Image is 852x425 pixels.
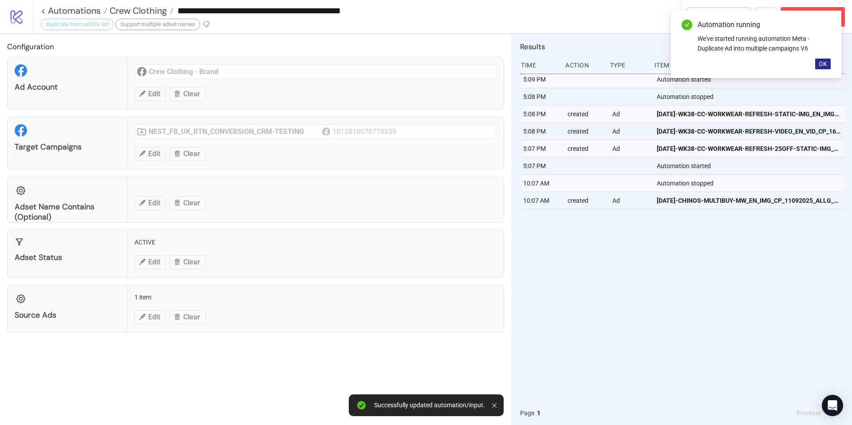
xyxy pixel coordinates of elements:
[698,34,831,53] div: We've started running automation Meta - Duplicate Ad into multiple campaigns V6
[656,71,847,88] div: Automation started
[534,408,543,418] button: 1
[794,408,823,418] button: Previous
[41,6,107,15] a: < Automations
[522,157,560,174] div: 5:07 PM
[567,192,605,209] div: created
[654,57,845,74] div: Item
[115,19,200,30] div: Support multiple adset names
[657,196,841,205] span: [DATE]-CHINOS-MULTIBUY-MW_EN_IMG_CP_11092025_ALLG_CC_SC24_USP3_
[7,41,504,52] h2: Configuration
[611,140,650,157] div: Ad
[522,88,560,105] div: 5:08 PM
[567,106,605,122] div: created
[815,59,831,69] button: OK
[611,192,650,209] div: Ad
[41,19,114,30] div: duplicate from ad IDs list
[522,71,560,88] div: 5:09 PM
[609,57,647,74] div: Type
[522,106,560,122] div: 5:08 PM
[520,41,845,52] h2: Results
[687,7,751,27] button: To Builder
[819,60,827,67] span: OK
[656,175,847,192] div: Automation stopped
[567,140,605,157] div: created
[682,20,692,30] span: check-circle
[754,7,777,27] button: ...
[522,192,560,209] div: 10:07 AM
[107,5,167,16] span: Crew Clothing
[657,106,841,122] a: [DATE]-WK38-CC-WORKWEAR-REFRESH-STATIC-IMG_EN_IMG_CP_16092025_ALLG_CC_SC24_None_CONVERSION
[657,144,841,153] span: [DATE]-WK38-CC-WORKWEAR-REFRESH-25OFF-STATIC-IMG_EN_IMG_CP_16092025_ALLG_CC_SC24_None_CONVERSION
[520,57,558,74] div: Time
[611,106,650,122] div: Ad
[567,123,605,140] div: created
[657,109,841,119] span: [DATE]-WK38-CC-WORKWEAR-REFRESH-STATIC-IMG_EN_IMG_CP_16092025_ALLG_CC_SC24_None_CONVERSION
[657,140,841,157] a: [DATE]-WK38-CC-WORKWEAR-REFRESH-25OFF-STATIC-IMG_EN_IMG_CP_16092025_ALLG_CC_SC24_None_CONVERSION
[564,57,603,74] div: Action
[374,401,485,409] div: Successfully updated automation/input.
[822,395,843,416] div: Open Intercom Messenger
[657,123,841,140] a: [DATE]-WK38-CC-WORKWEAR-REFRESH-VIDEO_EN_VID_CP_16092025_ALLG_CC_SC24_None_CONVERSION
[611,123,650,140] div: Ad
[657,192,841,209] a: [DATE]-CHINOS-MULTIBUY-MW_EN_IMG_CP_11092025_ALLG_CC_SC24_USP3_
[107,6,174,15] a: Crew Clothing
[522,140,560,157] div: 5:07 PM
[656,157,847,174] div: Automation started
[522,175,560,192] div: 10:07 AM
[656,88,847,105] div: Automation stopped
[522,123,560,140] div: 5:08 PM
[520,408,534,418] span: Page
[657,126,841,136] span: [DATE]-WK38-CC-WORKWEAR-REFRESH-VIDEO_EN_VID_CP_16092025_ALLG_CC_SC24_None_CONVERSION
[781,7,845,27] button: Abort Run
[698,20,831,30] div: Automation running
